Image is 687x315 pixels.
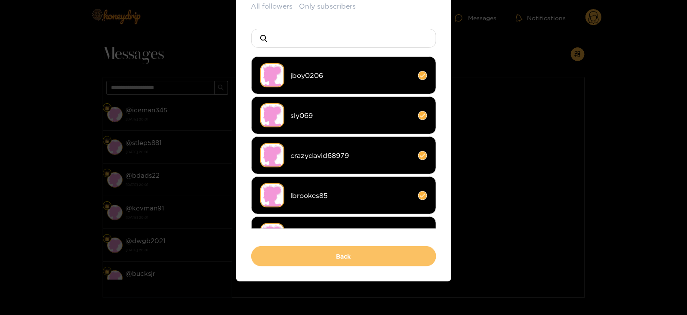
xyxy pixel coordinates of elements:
span: crazydavid68979 [291,151,412,161]
img: no-avatar.png [260,63,284,87]
img: no-avatar.png [260,103,284,127]
span: sly069 [291,111,412,120]
span: lbrookes85 [291,191,412,201]
button: Only subscribers [299,1,356,11]
img: no-avatar.png [260,223,284,247]
button: Back [251,246,436,266]
span: jboy0206 [291,71,412,80]
img: no-avatar.png [260,183,284,207]
button: All followers [251,1,293,11]
img: no-avatar.png [260,143,284,167]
